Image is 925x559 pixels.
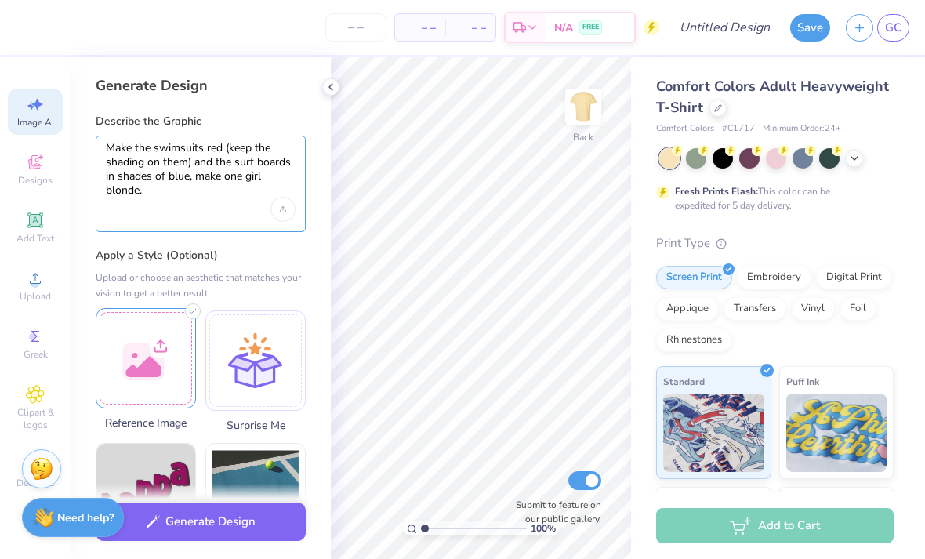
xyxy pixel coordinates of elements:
span: Reference Image [96,415,196,431]
input: – – [325,13,386,42]
textarea: Make the swimsuits red (keep the shading on them) and the surf boards in shades of blue, make one... [106,141,296,198]
div: Embroidery [737,266,811,289]
strong: Need help? [57,510,114,525]
div: Print Type [656,234,894,252]
span: Minimum Order: 24 + [763,122,841,136]
span: GC [885,19,901,37]
span: Comfort Colors Adult Heavyweight T-Shirt [656,77,889,117]
span: Decorate [16,477,54,489]
span: Greek [24,348,48,361]
img: Photorealistic [206,444,305,543]
input: Untitled Design [667,12,782,43]
label: Apply a Style (Optional) [96,248,306,263]
a: GC [877,14,909,42]
span: – – [455,20,486,36]
div: Rhinestones [656,329,732,352]
div: Upload or choose an aesthetic that matches your vision to get a better result [96,270,306,301]
span: Designs [18,174,53,187]
div: Foil [840,297,876,321]
div: Transfers [724,297,786,321]
span: Standard [663,373,705,390]
div: This color can be expedited for 5 day delivery. [675,184,868,212]
span: Image AI [17,116,54,129]
div: Upload image [270,197,296,222]
span: N/A [554,20,573,36]
div: Back [573,130,593,144]
label: Describe the Graphic [96,114,306,129]
div: Digital Print [816,266,892,289]
span: 100 % [531,521,556,535]
span: Add Text [16,232,54,245]
div: Vinyl [791,297,835,321]
img: Back [568,91,599,122]
div: Generate Design [96,76,306,95]
img: Standard [663,394,764,472]
span: Comfort Colors [656,122,714,136]
img: Text-Based [96,444,195,543]
span: Clipart & logos [8,406,63,431]
img: Puff Ink [786,394,887,472]
button: Generate Design [96,503,306,541]
span: Surprise Me [205,417,306,434]
button: Save [790,14,830,42]
strong: Fresh Prints Flash: [675,185,758,198]
span: Puff Ink [786,373,819,390]
label: Submit to feature on our public gallery. [507,498,601,526]
span: FREE [582,22,599,33]
div: Screen Print [656,266,732,289]
span: Upload [20,290,51,303]
span: – – [404,20,436,36]
div: Applique [656,297,719,321]
span: # C1717 [722,122,755,136]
